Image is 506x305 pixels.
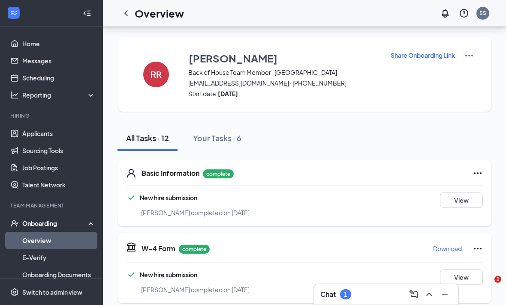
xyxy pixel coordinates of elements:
[10,219,19,228] svg: UserCheck
[9,9,18,17] svg: WorkstreamLogo
[179,245,210,254] p: complete
[22,232,96,249] a: Overview
[440,192,483,208] button: View
[188,89,379,98] span: Start date:
[142,169,199,178] h5: Basic Information
[22,142,96,159] a: Sourcing Tools
[320,290,336,299] h3: Chat
[126,133,169,143] div: All Tasks · 12
[140,271,197,278] span: New hire submission
[10,112,94,119] div: Hiring
[22,125,96,142] a: Applicants
[203,169,234,178] p: complete
[22,219,88,228] div: Onboarding
[10,288,19,296] svg: Settings
[22,52,96,69] a: Messages
[494,276,501,283] span: 1
[477,276,497,296] iframe: Intercom live chat
[188,50,379,66] button: [PERSON_NAME]
[22,249,96,266] a: E-Verify
[135,6,184,21] h1: Overview
[440,289,450,299] svg: Minimize
[126,192,136,203] svg: Checkmark
[424,289,434,299] svg: ChevronUp
[464,50,474,61] img: More Actions
[473,168,483,178] svg: Ellipses
[135,50,178,98] button: RR
[126,269,136,280] svg: Checkmark
[433,244,462,253] p: Download
[422,287,436,301] button: ChevronUp
[126,168,136,178] svg: User
[473,243,483,254] svg: Ellipses
[390,50,455,60] button: Share Onboarding Link
[141,286,250,293] span: [PERSON_NAME] completed on [DATE]
[22,35,96,52] a: Home
[438,287,452,301] button: Minimize
[141,209,250,216] span: [PERSON_NAME] completed on [DATE]
[440,8,450,18] svg: Notifications
[151,71,162,77] h4: RR
[140,194,197,201] span: New hire submission
[22,288,82,296] div: Switch to admin view
[459,8,469,18] svg: QuestionInfo
[188,68,379,77] span: Back of House Team Member · [GEOGRAPHIC_DATA]
[188,79,379,87] span: [EMAIL_ADDRESS][DOMAIN_NAME] · [PHONE_NUMBER]
[407,287,421,301] button: ComposeMessage
[22,69,96,86] a: Scheduling
[189,51,277,65] h3: [PERSON_NAME]
[126,242,136,252] svg: TaxGovernmentIcon
[22,91,96,99] div: Reporting
[83,9,91,18] svg: Collapse
[409,289,419,299] svg: ComposeMessage
[121,8,131,18] svg: ChevronLeft
[22,176,96,193] a: Talent Network
[193,133,241,143] div: Your Tasks · 6
[218,90,238,98] strong: [DATE]
[10,91,19,99] svg: Analysis
[142,244,175,253] h5: W-4 Form
[344,291,347,298] div: 1
[22,266,96,283] a: Onboarding Documents
[10,202,94,209] div: Team Management
[479,9,486,17] div: SS
[433,242,462,255] button: Download
[440,269,483,285] button: View
[22,159,96,176] a: Job Postings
